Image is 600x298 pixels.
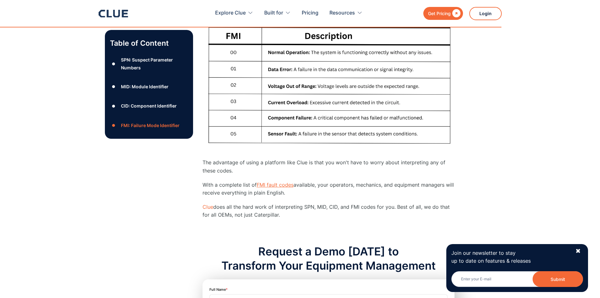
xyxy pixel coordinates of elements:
[209,287,226,292] label: Full Name
[110,101,117,111] div: ●
[469,7,502,20] a: Login
[451,249,570,265] p: Join our newsletter to stay up to date on features & releases
[203,244,454,273] div: Request a Demo [DATE] to Transform Your Equipment Management
[575,247,581,255] div: ✖
[423,7,463,20] a: Get Pricing
[302,3,318,23] a: Pricing
[121,83,169,91] div: MID: Module Identifier
[264,3,291,23] div: Built for
[257,182,294,188] a: FMI fault codes
[121,102,177,110] div: CID: Component Identifier
[203,203,454,219] p: does all the hard work of interpreting SPN, MID, CID, and FMI codes for you. Best of all, we do t...
[451,271,583,287] input: Enter your E-mail
[203,159,454,174] p: The advantage of using a platform like Clue is that you won't have to worry about interpreting an...
[329,3,355,23] div: Resources
[203,14,454,156] img: ‍FMI, Failure Mode Identifier
[110,59,117,69] div: ●
[428,9,451,17] div: Get Pricing
[264,3,283,23] div: Built for
[203,204,213,210] a: Clue
[110,56,188,72] a: ●SPN: Suspect Parameter Numbers
[110,121,188,130] a: ●‍FMI: Failure Mode Identifier
[215,3,253,23] div: Explore Clue
[110,82,188,91] a: ●MID: Module Identifier
[110,38,188,48] p: Table of Content
[110,121,117,130] div: ●
[533,271,583,287] button: Submit
[203,181,454,197] p: With a complete list of available, your operators, mechanics, and equipment managers will receive...
[215,3,246,23] div: Explore Clue
[110,82,117,91] div: ●
[451,9,460,17] div: 
[110,101,188,111] a: ●CID: Component Identifier
[121,56,188,72] div: SPN: Suspect Parameter Numbers
[121,121,180,129] div: ‍FMI: Failure Mode Identifier
[329,3,363,23] div: Resources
